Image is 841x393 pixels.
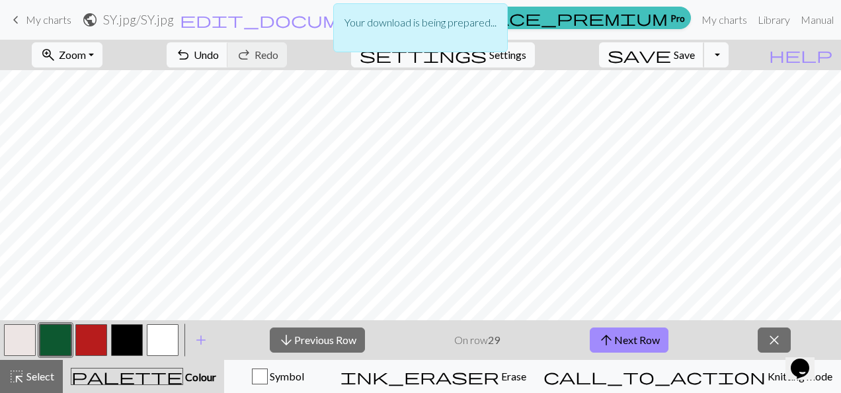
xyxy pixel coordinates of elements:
span: call_to_action [543,367,766,386]
iframe: chat widget [785,340,828,380]
span: Knitting mode [766,370,832,382]
span: ink_eraser [340,367,499,386]
button: Symbol [224,360,332,393]
strong: 29 [488,333,500,346]
span: Erase [499,370,526,382]
span: arrow_downward [278,331,294,349]
p: Your download is being prepared... [344,15,497,30]
span: close [766,331,782,349]
span: Symbol [268,370,304,382]
button: Colour [63,360,224,393]
span: add [193,331,209,349]
button: Erase [332,360,535,393]
span: arrow_upward [598,331,614,349]
span: Colour [183,371,216,383]
span: palette [71,367,182,386]
span: Select [24,370,54,382]
button: Previous Row [270,327,365,353]
button: Knitting mode [535,360,841,393]
span: highlight_alt [9,367,24,386]
p: On row [454,332,500,348]
i: Settings [360,47,487,63]
button: Next Row [590,327,668,353]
